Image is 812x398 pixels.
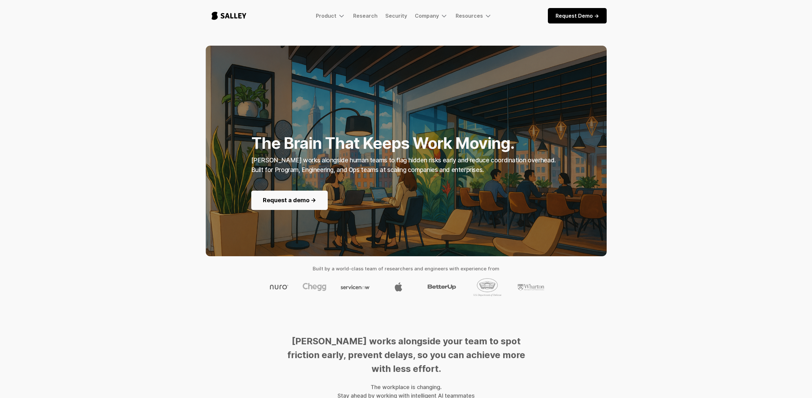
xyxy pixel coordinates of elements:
[287,336,525,374] strong: [PERSON_NAME] works alongside your team to spot friction early, prevent delays, so you can achiev...
[385,13,407,19] a: Security
[251,157,556,174] strong: [PERSON_NAME] works alongside human teams to flag hidden risks early and reduce coordination over...
[415,12,448,20] div: Company
[456,13,483,19] div: Resources
[251,191,328,210] a: Request a demo ->
[415,13,439,19] div: Company
[316,13,336,19] div: Product
[206,5,252,26] a: home
[456,12,492,20] div: Resources
[353,13,378,19] a: Research
[316,12,345,20] div: Product
[206,264,607,274] h4: Built by a world-class team of researchers and engineers with experience from
[251,134,515,153] strong: The Brain That Keeps Work Moving.
[548,8,607,23] a: Request Demo ->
